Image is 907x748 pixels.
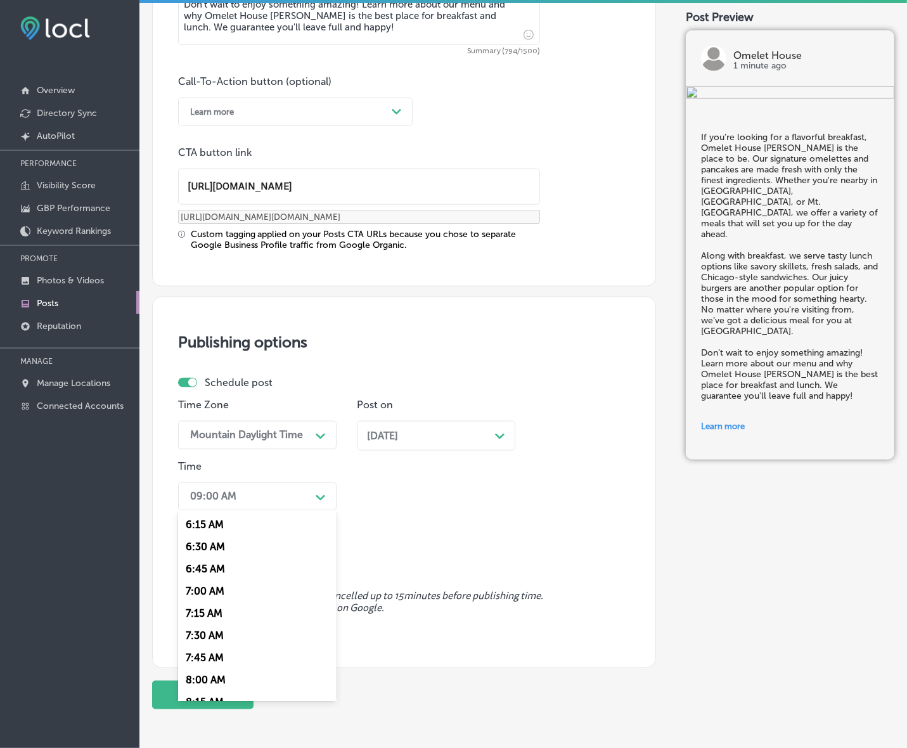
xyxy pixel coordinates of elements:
span: Summary (794/1500) [178,48,540,55]
p: Manage Locations [37,378,110,389]
label: Schedule post [205,377,273,389]
p: 1 minute ago [733,61,879,71]
p: AutoPilot [37,131,75,141]
img: fda3e92497d09a02dc62c9cd864e3231.png [20,16,90,40]
p: Reputation [37,321,81,332]
div: 7:45 AM [178,647,337,669]
span: Insert emoji [518,27,534,42]
p: Post on [357,399,515,411]
div: 6:15 AM [178,513,337,536]
p: Directory Sync [37,108,97,119]
div: 8:00 AM [178,669,337,691]
div: 6:45 AM [178,558,337,580]
div: Learn more [190,107,234,117]
p: Visibility Score [37,180,96,191]
p: Photos & Videos [37,275,104,286]
img: e4698305-aa95-447e-b4e0-f2ef0a15f9fe [686,86,894,101]
span: Scheduled posts can be edited or cancelled up to 15 minutes before publishing time. Videos cannot... [178,590,630,614]
div: 7:15 AM [178,602,337,624]
p: Omelet House [733,51,879,61]
img: logo [701,46,726,71]
span: [DATE] [367,430,398,442]
p: Time Zone [178,399,337,411]
div: Custom tagging applied on your Posts CTA URLs because you chose to separate Google Business Profi... [191,229,540,250]
span: Learn more [701,422,745,431]
p: Overview [37,85,75,96]
p: CTA button link [178,146,540,158]
p: Time [178,460,337,472]
p: Connected Accounts [37,401,124,411]
div: 09:00 AM [190,491,236,503]
div: Post Preview [686,10,894,24]
button: Publish [152,681,254,709]
p: Posts [37,298,58,309]
a: Learn more [701,413,879,439]
div: Mountain Daylight Time [190,429,303,441]
div: 7:00 AM [178,580,337,602]
p: GBP Performance [37,203,110,214]
div: 8:15 AM [178,691,337,713]
h3: Publishing options [178,333,630,351]
label: Call-To-Action button (optional) [178,75,331,87]
div: 7:30 AM [178,624,337,647]
p: Keyword Rankings [37,226,111,236]
h5: If you’re looking for a flavorful breakfast, Omelet House [PERSON_NAME] is the place to be. Our s... [701,132,879,401]
div: 6:30 AM [178,536,337,558]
